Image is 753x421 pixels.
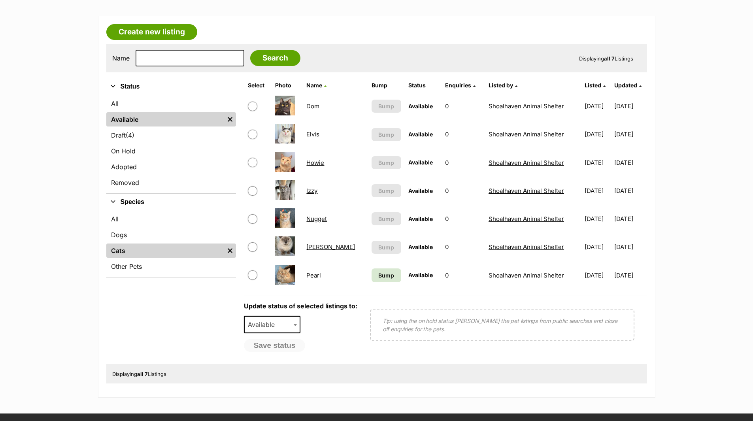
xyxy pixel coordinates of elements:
span: Available [245,319,283,330]
a: Create new listing [106,24,197,40]
button: Bump [372,100,401,113]
th: Photo [272,79,302,92]
td: [DATE] [581,205,613,232]
span: Bump [378,187,394,195]
a: Enquiries [445,82,476,89]
a: Adopted [106,160,236,174]
label: Name [112,55,130,62]
span: Available [408,215,433,222]
a: Izzy [306,187,317,194]
a: Nugget [306,215,327,223]
span: Bump [378,102,394,110]
strong: all 7 [604,55,615,62]
a: Cats [106,244,224,258]
input: Search [250,50,300,66]
div: Species [106,210,236,277]
td: [DATE] [581,149,613,176]
span: translation missing: en.admin.listings.index.attributes.enquiries [445,82,471,89]
a: Draft [106,128,236,142]
a: Available [106,112,224,126]
td: [DATE] [614,177,646,204]
span: Available [408,103,433,109]
label: Update status of selected listings to: [244,302,357,310]
td: [DATE] [581,121,613,148]
div: Status [106,95,236,193]
span: Available [408,159,433,166]
span: Available [408,187,433,194]
button: Bump [372,128,401,141]
button: Bump [372,156,401,169]
a: Dom [306,102,319,110]
span: Displaying Listings [579,55,633,62]
td: [DATE] [581,93,613,120]
th: Select [245,79,272,92]
td: [DATE] [614,205,646,232]
a: Shoalhaven Animal Shelter [489,272,564,279]
button: Bump [372,184,401,197]
a: All [106,96,236,111]
a: Howie [306,159,324,166]
a: Other Pets [106,259,236,274]
span: Bump [378,159,394,167]
td: [DATE] [614,149,646,176]
td: [DATE] [614,121,646,148]
span: Available [408,131,433,138]
a: Removed [106,176,236,190]
span: Displaying Listings [112,371,166,377]
a: All [106,212,236,226]
button: Bump [372,212,401,225]
a: Dogs [106,228,236,242]
span: Bump [378,215,394,223]
button: Save status [244,339,306,352]
span: Bump [378,243,394,251]
td: [DATE] [581,233,613,261]
a: Elvis [306,130,319,138]
td: 0 [442,262,485,289]
button: Species [106,197,236,207]
a: Bump [372,268,401,282]
td: 0 [442,177,485,204]
a: Remove filter [224,244,236,258]
span: Name [306,82,322,89]
button: Status [106,81,236,92]
span: Listed [585,82,601,89]
td: [DATE] [614,262,646,289]
span: Bump [378,271,394,279]
a: [PERSON_NAME] [306,243,355,251]
span: Available [244,316,301,333]
a: Listed by [489,82,517,89]
button: Bump [372,241,401,254]
a: Updated [614,82,642,89]
a: Shoalhaven Animal Shelter [489,215,564,223]
span: Listed by [489,82,513,89]
td: 0 [442,233,485,261]
th: Bump [368,79,404,92]
a: Remove filter [224,112,236,126]
p: Tip: using the on hold status [PERSON_NAME] the pet listings from public searches and close off e... [383,317,622,333]
a: Shoalhaven Animal Shelter [489,159,564,166]
span: Available [408,244,433,250]
a: Listed [585,82,606,89]
td: [DATE] [614,233,646,261]
a: Shoalhaven Animal Shelter [489,130,564,138]
a: Name [306,82,326,89]
a: Shoalhaven Animal Shelter [489,102,564,110]
td: [DATE] [581,262,613,289]
th: Status [405,79,441,92]
td: 0 [442,121,485,148]
span: (4) [126,130,134,140]
td: 0 [442,205,485,232]
span: Bump [378,130,394,139]
a: Shoalhaven Animal Shelter [489,187,564,194]
td: 0 [442,93,485,120]
span: Updated [614,82,637,89]
a: Shoalhaven Animal Shelter [489,243,564,251]
span: Available [408,272,433,278]
a: Pearl [306,272,321,279]
td: [DATE] [581,177,613,204]
a: On Hold [106,144,236,158]
td: [DATE] [614,93,646,120]
td: 0 [442,149,485,176]
strong: all 7 [137,371,148,377]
